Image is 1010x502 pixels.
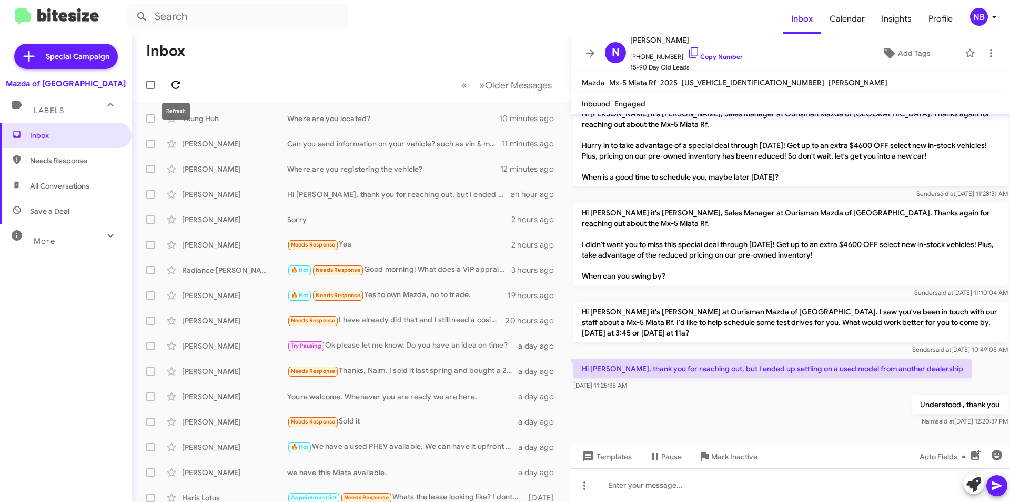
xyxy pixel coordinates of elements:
span: More [34,237,55,246]
div: [PERSON_NAME] [182,214,287,225]
span: « [461,78,467,92]
div: Where are you located? [287,113,499,124]
button: Add Tags [852,44,959,63]
span: Profile [920,4,961,34]
div: Sorry [287,214,511,225]
span: Try Pausing [291,342,321,349]
div: Youre welcome. Whenever you are ready we are here. [287,391,518,402]
span: Add Tags [898,44,931,63]
div: [PERSON_NAME] [182,316,287,326]
div: a day ago [518,341,562,351]
button: NB [961,8,998,26]
p: Hi [PERSON_NAME] it's [PERSON_NAME], Sales Manager at Ourisman Mazda of [GEOGRAPHIC_DATA]. Thanks... [573,203,1008,286]
div: 20 hours ago [506,316,562,326]
span: [PERSON_NAME] [829,78,887,87]
div: 2 hours ago [511,214,562,225]
a: Insights [873,4,920,34]
div: Sold it [287,416,518,428]
span: Needs Response [291,241,336,248]
span: [DATE] 11:25:35 AM [573,381,627,389]
span: Labels [34,106,64,115]
div: a day ago [518,391,562,402]
p: Understood , thank you [912,395,1008,414]
span: Calendar [821,4,873,34]
div: Yes [287,239,511,251]
span: 15-90 Day Old Leads [630,62,743,73]
span: » [479,78,485,92]
div: 12 minutes ago [500,164,562,174]
span: Special Campaign [46,51,109,62]
span: Inbox [783,4,821,34]
span: Mx-5 Miata Rf [609,78,656,87]
span: Needs Response [291,317,336,324]
button: Previous [455,74,473,96]
span: 🔥 Hot [291,292,309,299]
span: 🔥 Hot [291,444,309,450]
div: 11 minutes ago [501,139,562,149]
div: 19 hours ago [508,290,562,301]
span: All Conversations [30,181,89,191]
span: Needs Response [316,292,360,299]
span: Engaged [614,99,645,109]
div: Refresh [162,103,190,120]
span: Mazda [582,78,605,87]
span: Sender [DATE] 11:10:04 AM [914,289,1008,297]
div: [PERSON_NAME] [182,366,287,377]
button: Pause [640,447,690,466]
a: Special Campaign [14,44,118,69]
span: Older Messages [485,80,552,91]
div: an hour ago [511,189,562,200]
div: NB [970,8,988,26]
nav: Page navigation example [456,74,558,96]
div: [PERSON_NAME] [182,240,287,250]
span: said at [933,346,951,353]
div: a day ago [518,467,562,478]
div: I have already did that and I still need a cosigner [287,314,506,327]
span: Templates [580,447,632,466]
span: Inbox [30,130,119,141]
span: Sender [DATE] 10:49:05 AM [912,346,1008,353]
div: [PERSON_NAME] [182,290,287,301]
span: Mark Inactive [711,447,757,466]
input: Search [127,4,348,29]
span: said at [937,190,955,198]
span: said at [936,417,954,425]
div: Can you send information on your vehicle? such as vin & miles. [287,139,501,149]
span: Inbound [582,99,610,109]
span: [PERSON_NAME] [630,34,743,46]
div: a day ago [518,442,562,452]
p: Hi [PERSON_NAME], thank you for reaching out, but I ended up settling on a used model from anothe... [573,359,972,378]
div: [PERSON_NAME] [182,341,287,351]
div: [PERSON_NAME] [182,139,287,149]
span: Auto Fields [920,447,970,466]
span: said at [935,289,953,297]
span: Needs Response [316,267,360,273]
div: Where are you registering the vehicle? [287,164,500,174]
span: Save a Deal [30,206,69,216]
div: Ok please let me know. Do you have an idea on time? [287,340,518,352]
div: Young Huh [182,113,287,124]
div: [PERSON_NAME] [182,391,287,402]
button: Auto Fields [911,447,978,466]
p: Hi [PERSON_NAME] it's [PERSON_NAME], Sales Manager at Ourisman Mazda of [GEOGRAPHIC_DATA]. Thanks... [573,104,1008,186]
div: Yes to own Mazda, no to trade. [287,289,508,301]
div: a day ago [518,417,562,427]
div: [PERSON_NAME] [182,164,287,174]
span: Appointment Set [291,494,337,501]
span: Needs Response [30,155,119,166]
span: Sender [DATE] 11:28:31 AM [916,190,1008,198]
div: [PERSON_NAME] [182,189,287,200]
div: 3 hours ago [511,265,562,275]
span: Pause [661,447,682,466]
div: [PERSON_NAME] [182,467,287,478]
div: Hi [PERSON_NAME], thank you for reaching out, but I ended up settling on a used model from anothe... [287,189,511,200]
button: Templates [571,447,640,466]
span: Needs Response [291,418,336,425]
div: a day ago [518,366,562,377]
div: Good morning! What does a VIP appraisal mean? [287,264,511,276]
div: Thanks, Naim. I sold it last spring and bought a 2015 Ford C-max, which I like very much. I loved... [287,365,518,377]
div: [PERSON_NAME] [182,417,287,427]
a: Copy Number [688,53,743,61]
span: 2025 [660,78,678,87]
